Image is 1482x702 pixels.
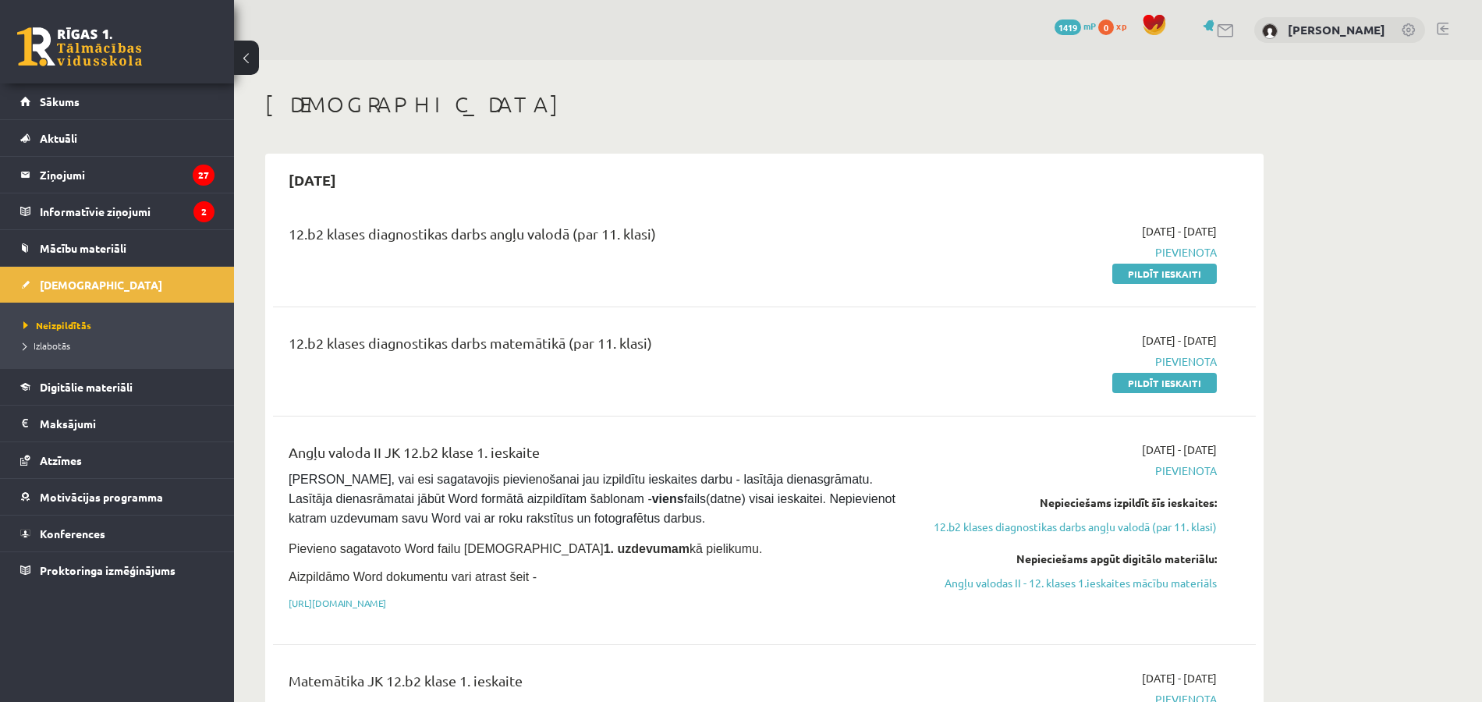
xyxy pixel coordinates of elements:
a: Pildīt ieskaiti [1112,264,1217,284]
a: Motivācijas programma [20,479,214,515]
span: Atzīmes [40,453,82,467]
a: Digitālie materiāli [20,369,214,405]
div: Matemātika JK 12.b2 klase 1. ieskaite [289,670,899,699]
a: Aktuāli [20,120,214,156]
a: Atzīmes [20,442,214,478]
span: Neizpildītās [23,319,91,331]
i: 27 [193,165,214,186]
a: Informatīvie ziņojumi2 [20,193,214,229]
span: [DATE] - [DATE] [1142,441,1217,458]
h1: [DEMOGRAPHIC_DATA] [265,91,1264,118]
span: Pievienota [923,244,1217,261]
a: Izlabotās [23,339,218,353]
span: Digitālie materiāli [40,380,133,394]
div: 12.b2 klases diagnostikas darbs angļu valodā (par 11. klasi) [289,223,899,252]
span: 0 [1098,19,1114,35]
span: mP [1083,19,1096,32]
a: Proktoringa izmēģinājums [20,552,214,588]
span: 1419 [1055,19,1081,35]
div: 12.b2 klases diagnostikas darbs matemātikā (par 11. klasi) [289,332,899,361]
span: Proktoringa izmēģinājums [40,563,175,577]
a: Rīgas 1. Tālmācības vidusskola [17,27,142,66]
span: Konferences [40,526,105,541]
span: Mācību materiāli [40,241,126,255]
span: Motivācijas programma [40,490,163,504]
legend: Maksājumi [40,406,214,441]
a: 12.b2 klases diagnostikas darbs angļu valodā (par 11. klasi) [923,519,1217,535]
a: 1419 mP [1055,19,1096,32]
div: Nepieciešams izpildīt šīs ieskaites: [923,495,1217,511]
span: Sākums [40,94,80,108]
span: [PERSON_NAME], vai esi sagatavojis pievienošanai jau izpildītu ieskaites darbu - lasītāja dienasg... [289,473,899,525]
span: [DEMOGRAPHIC_DATA] [40,278,162,292]
div: Nepieciešams apgūt digitālo materiālu: [923,551,1217,567]
span: Pievienota [923,353,1217,370]
a: [URL][DOMAIN_NAME] [289,597,386,609]
span: Pievieno sagatavoto Word failu [DEMOGRAPHIC_DATA] kā pielikumu. [289,542,762,555]
a: Sākums [20,83,214,119]
div: Angļu valoda II JK 12.b2 klase 1. ieskaite [289,441,899,470]
span: Izlabotās [23,339,70,352]
span: xp [1116,19,1126,32]
a: Neizpildītās [23,318,218,332]
span: [DATE] - [DATE] [1142,670,1217,686]
i: 2 [193,201,214,222]
strong: viens [652,492,684,505]
strong: 1. uzdevumam [604,542,690,555]
a: [DEMOGRAPHIC_DATA] [20,267,214,303]
span: Aizpildāmo Word dokumentu vari atrast šeit - [289,570,537,583]
legend: Informatīvie ziņojumi [40,193,214,229]
span: Pievienota [923,463,1217,479]
a: 0 xp [1098,19,1134,32]
span: Aktuāli [40,131,77,145]
h2: [DATE] [273,161,352,198]
a: Mācību materiāli [20,230,214,266]
legend: Ziņojumi [40,157,214,193]
a: Angļu valodas II - 12. klases 1.ieskaites mācību materiāls [923,575,1217,591]
span: [DATE] - [DATE] [1142,332,1217,349]
a: Konferences [20,516,214,551]
a: Ziņojumi27 [20,157,214,193]
span: [DATE] - [DATE] [1142,223,1217,239]
a: Maksājumi [20,406,214,441]
a: Pildīt ieskaiti [1112,373,1217,393]
img: Agnese Niedra [1262,23,1278,39]
a: [PERSON_NAME] [1288,22,1385,37]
